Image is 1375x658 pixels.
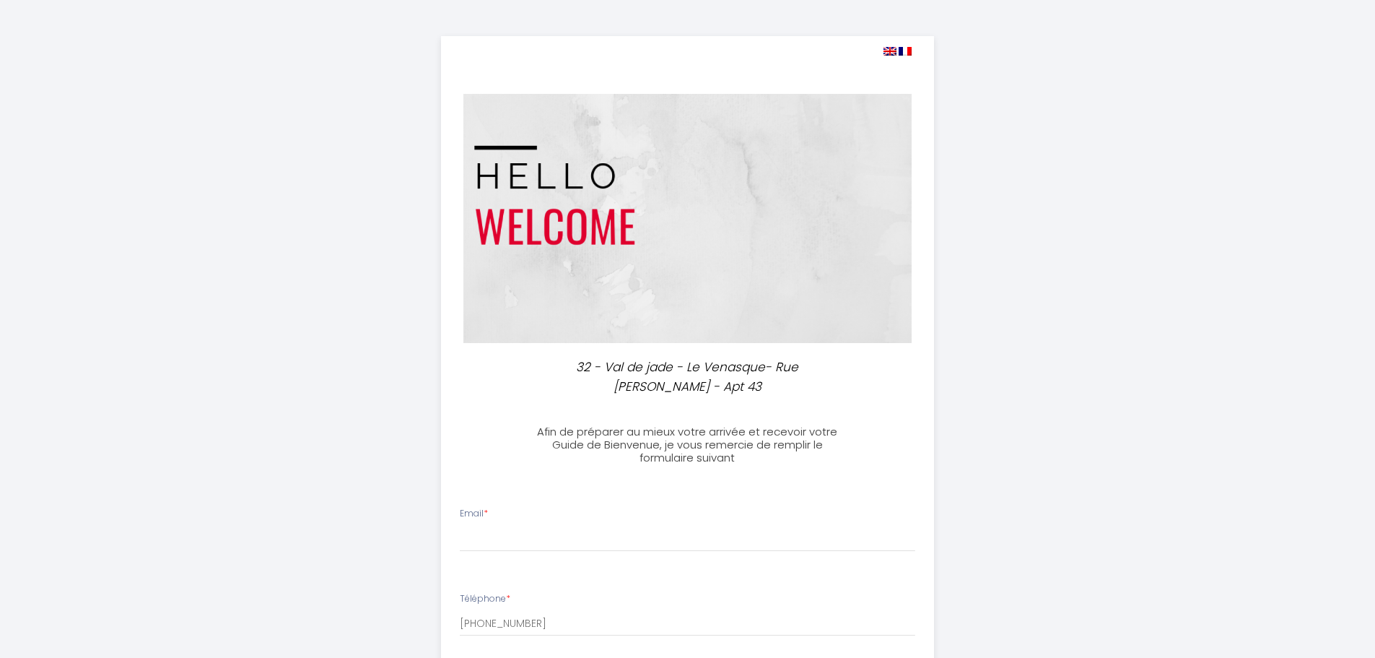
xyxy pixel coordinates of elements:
[883,47,896,56] img: en.png
[899,47,912,56] img: fr.png
[460,507,488,521] label: Email
[460,592,510,606] label: Téléphone
[527,425,848,464] h3: Afin de préparer au mieux votre arrivée et recevoir votre Guide de Bienvenue, je vous remercie de...
[533,358,842,396] p: 32 - Val de jade - Le Venasque- Rue [PERSON_NAME] - Apt 43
